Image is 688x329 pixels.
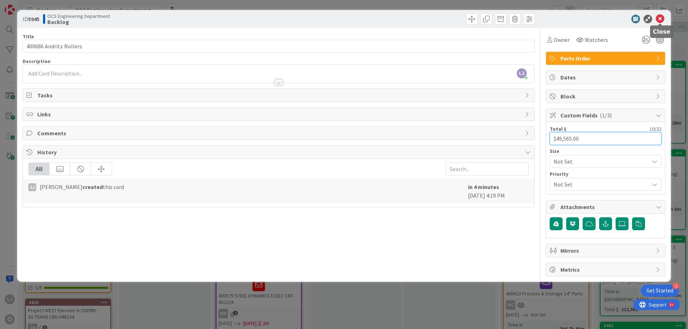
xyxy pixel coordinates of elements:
[673,283,679,289] div: 3
[28,15,39,23] b: 5945
[554,179,645,189] span: Not Set
[36,3,40,9] div: 9+
[40,183,124,191] span: [PERSON_NAME] this card
[554,156,645,166] span: Not Set
[550,126,567,132] label: Total $
[47,13,110,19] span: OCS Engineering Department
[468,183,529,200] div: [DATE] 4:19 PM
[37,91,521,100] span: Tasks
[37,129,521,137] span: Comments
[585,35,608,44] span: Watchers
[560,54,652,63] span: Parts Order
[560,73,652,82] span: Dates
[554,35,570,44] span: Owner
[446,163,529,175] input: Search...
[646,287,673,294] div: Get Started
[23,58,51,64] span: Description
[560,265,652,274] span: Metrics
[560,111,652,120] span: Custom Fields
[15,1,33,10] span: Support
[641,285,679,297] div: Open Get Started checklist, remaining modules: 3
[23,33,34,40] label: Title
[550,171,661,176] div: Priority
[23,15,39,23] span: ID
[653,28,670,35] h5: Close
[560,92,652,101] span: Block
[28,183,36,191] div: LJ
[560,203,652,211] span: Attachments
[37,110,521,118] span: Links
[600,112,612,119] span: ( 1/3 )
[37,148,521,156] span: History
[47,19,110,25] b: Backlog
[517,68,527,78] span: LJ
[468,183,499,190] b: in 4 minutes
[550,149,661,154] div: Size
[82,183,103,190] b: created
[569,126,661,132] div: 10 / 32
[560,246,652,255] span: Mirrors
[29,163,49,175] div: All
[23,40,535,53] input: type card name here...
